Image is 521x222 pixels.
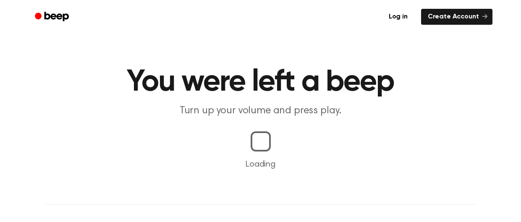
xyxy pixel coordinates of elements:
a: Beep [29,9,76,25]
p: Turn up your volume and press play. [99,104,422,118]
h1: You were left a beep [46,67,476,97]
p: Loading [10,158,511,171]
a: Create Account [421,9,492,25]
a: Log in [380,7,416,26]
